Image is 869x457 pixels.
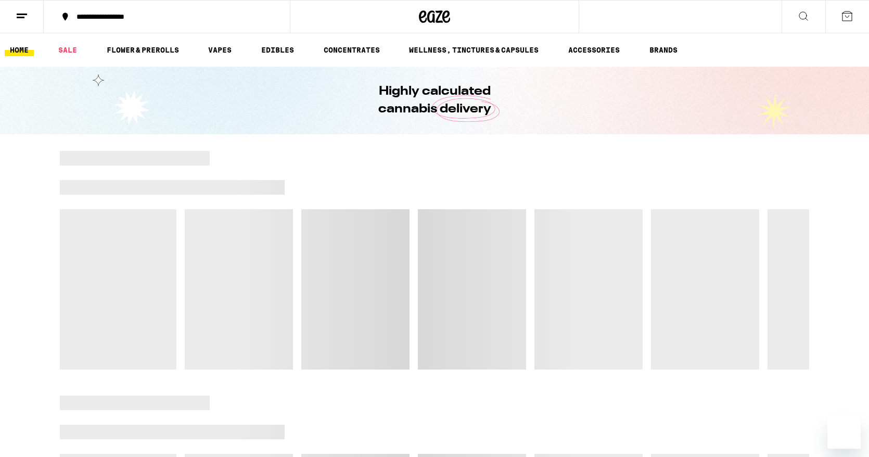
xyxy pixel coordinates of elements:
a: SALE [53,44,82,56]
iframe: Button to launch messaging window [827,415,861,449]
a: WELLNESS, TINCTURES & CAPSULES [404,44,544,56]
a: HOME [5,44,34,56]
a: VAPES [203,44,237,56]
a: FLOWER & PREROLLS [101,44,184,56]
h1: Highly calculated cannabis delivery [349,83,520,118]
a: CONCENTRATES [318,44,385,56]
a: EDIBLES [256,44,299,56]
a: BRANDS [644,44,683,56]
a: ACCESSORIES [563,44,625,56]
